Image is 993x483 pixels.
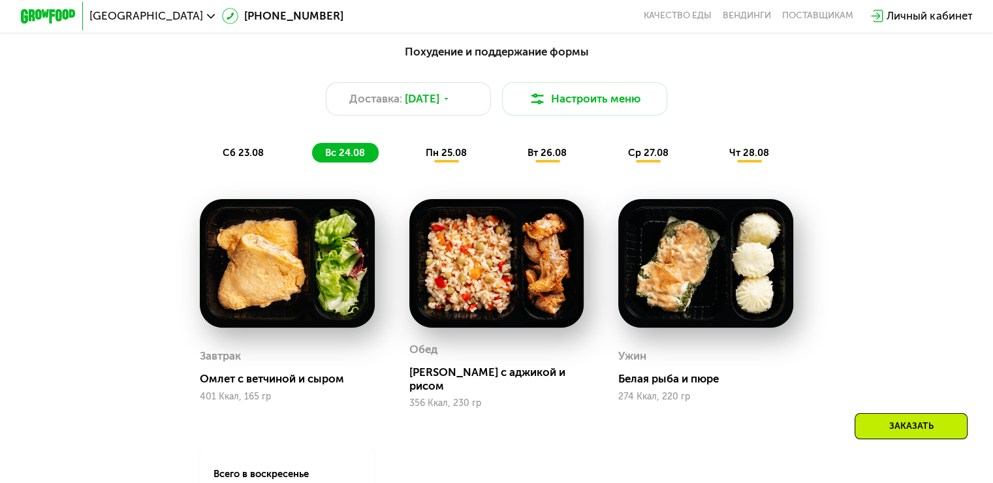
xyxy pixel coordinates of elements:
[729,147,769,159] span: чт 28.08
[200,372,385,386] div: Омлет с ветчиной и сыром
[618,372,804,386] div: Белая рыба и пюре
[426,147,467,159] span: пн 25.08
[324,147,364,159] span: вс 24.08
[618,392,793,402] div: 274 Ккал, 220 гр
[627,147,668,159] span: ср 27.08
[528,147,567,159] span: вт 26.08
[855,413,968,439] div: Заказать
[222,8,343,24] a: [PHONE_NUMBER]
[409,339,437,360] div: Обед
[349,91,402,107] span: Доставка:
[200,392,375,402] div: 401 Ккал, 165 гр
[409,398,584,409] div: 356 Ккал, 230 гр
[200,346,241,367] div: Завтрак
[409,366,595,393] div: [PERSON_NAME] с аджикой и рисом
[644,10,712,22] a: Качество еды
[89,10,203,22] span: [GEOGRAPHIC_DATA]
[782,10,853,22] div: поставщикам
[723,10,771,22] a: Вендинги
[405,91,439,107] span: [DATE]
[887,8,972,24] div: Личный кабинет
[223,147,264,159] span: сб 23.08
[502,82,668,116] button: Настроить меню
[618,346,646,367] div: Ужин
[88,43,905,60] div: Похудение и поддержание формы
